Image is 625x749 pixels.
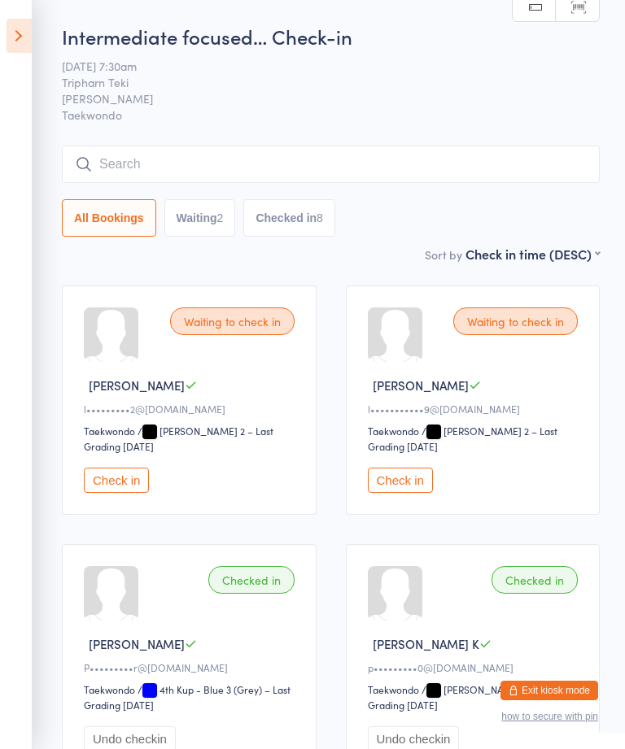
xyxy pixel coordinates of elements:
[84,660,299,674] div: P•••••••••r@[DOMAIN_NAME]
[62,58,575,74] span: [DATE] 7:30am
[243,199,335,237] button: Checked in8
[89,377,185,394] span: [PERSON_NAME]
[217,211,224,224] div: 2
[84,402,299,416] div: l•••••••••2@[DOMAIN_NAME]
[62,90,575,107] span: [PERSON_NAME]
[208,566,295,594] div: Checked in
[170,307,295,335] div: Waiting to check in
[373,377,469,394] span: [PERSON_NAME]
[373,635,479,652] span: [PERSON_NAME] K
[425,246,462,263] label: Sort by
[62,74,575,90] span: Tripharn Teki
[368,424,557,453] span: / [PERSON_NAME] 2 – Last Grading [DATE]
[368,660,583,674] div: p•••••••••0@[DOMAIN_NAME]
[317,211,323,224] div: 8
[89,635,185,652] span: [PERSON_NAME]
[368,424,419,438] div: Taekwondo
[62,107,600,123] span: Taekwondo
[62,23,600,50] h2: Intermediate focused… Check-in
[368,682,419,696] div: Taekwondo
[453,307,578,335] div: Waiting to check in
[500,681,598,700] button: Exit kiosk mode
[62,146,600,183] input: Search
[368,402,583,416] div: l•••••••••••9@[DOMAIN_NAME]
[465,245,600,263] div: Check in time (DESC)
[84,468,149,493] button: Check in
[368,468,433,493] button: Check in
[84,682,135,696] div: Taekwondo
[62,199,156,237] button: All Bookings
[501,711,598,722] button: how to secure with pin
[492,566,578,594] div: Checked in
[164,199,236,237] button: Waiting2
[368,682,556,712] span: / [PERSON_NAME] 1 – Last Grading [DATE]
[84,424,135,438] div: Taekwondo
[84,424,273,453] span: / [PERSON_NAME] 2 – Last Grading [DATE]
[84,682,291,712] span: / 4th Kup - Blue 3 (Grey) – Last Grading [DATE]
